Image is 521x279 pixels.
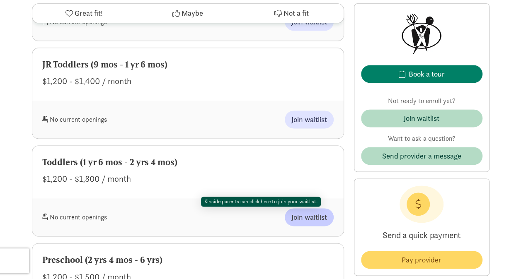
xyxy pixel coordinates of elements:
button: Join waitlist [285,208,334,226]
p: Send a quick payment [361,223,482,248]
span: Not a fit [284,8,309,19]
button: Book a tour [361,65,482,83]
span: Maybe [182,8,203,19]
div: Kinside parents can click here to join your waitlist. [204,197,317,206]
div: Preschool (2 yrs 4 mos - 6 yrs) [42,253,334,267]
div: No current openings [42,208,188,226]
p: Not ready to enroll yet? [361,96,482,106]
div: Book a tour [409,68,445,79]
div: $1,200 - $1,800 / month [42,172,334,185]
div: Join waitlist [404,113,439,124]
span: Join waitlist [291,212,327,223]
span: Great fit! [75,8,103,19]
span: Join waitlist [291,114,327,125]
p: Want to ask a question? [361,134,482,144]
div: JR Toddlers (9 mos - 1 yr 6 mos) [42,58,334,71]
span: Send provider a message [382,150,461,161]
button: Join waitlist [285,111,334,128]
div: No current openings [42,111,188,128]
button: Join waitlist [361,109,482,127]
button: Maybe [136,4,240,23]
button: Great fit! [32,4,136,23]
button: Not a fit [240,4,343,23]
div: Toddlers (1 yr 6 mos - 2 yrs 4 mos) [42,156,334,169]
img: Provider logo [399,10,444,55]
span: Pay provider [402,254,441,265]
div: $1,200 - $1,400 / month [42,75,334,88]
button: Send provider a message [361,147,482,165]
